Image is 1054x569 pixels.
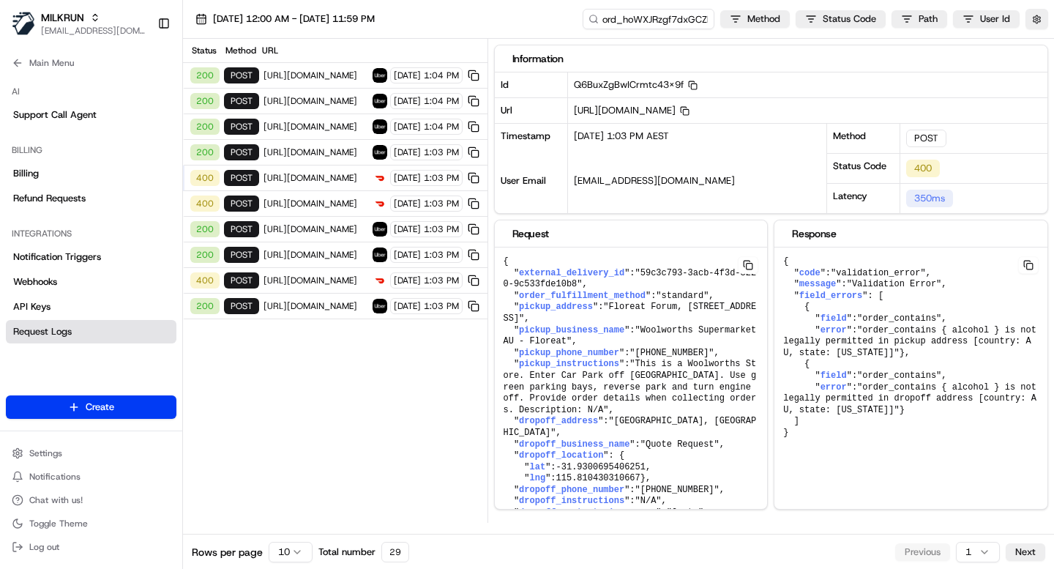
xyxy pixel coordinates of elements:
[138,327,235,342] span: API Documentation
[519,359,619,369] span: pickup_instructions
[519,485,624,495] span: dropoff_phone_number
[799,268,821,278] span: code
[847,279,942,289] span: "Validation Error"
[394,249,421,261] span: [DATE]
[373,145,387,160] img: Uber
[635,485,720,495] span: "[PHONE_NUMBER]"
[519,439,629,450] span: dropoff_business_name
[13,192,86,205] span: Refund Requests
[6,295,176,319] a: API Keys
[519,302,593,312] span: pickup_address
[629,348,714,358] span: "[PHONE_NUMBER]"
[122,267,127,278] span: •
[29,327,112,342] span: Knowledge Base
[821,313,847,324] span: field
[519,268,624,278] span: external_delivery_id
[263,121,368,133] span: [URL][DOMAIN_NAME]
[373,196,387,211] img: DoorDash Drive
[831,268,926,278] span: "validation_error"
[263,249,368,261] span: [URL][DOMAIN_NAME]
[213,12,375,26] span: [DATE] 12:00 AM - [DATE] 11:59 PM
[263,223,368,235] span: [URL][DOMAIN_NAME]
[980,12,1010,26] span: User Id
[394,223,421,235] span: [DATE]
[394,146,421,158] span: [DATE]
[224,221,259,237] div: post
[224,196,259,212] div: POST
[796,10,886,28] button: Status Code
[530,473,546,483] span: lng
[263,275,368,286] span: [URL][DOMAIN_NAME]
[13,325,72,338] span: Request Logs
[747,12,780,26] span: Method
[424,146,459,158] span: 1:03 PM
[519,507,656,518] span: dropoff_contact_given_name
[13,250,101,264] span: Notification Triggers
[827,153,900,183] div: Status Code
[914,192,945,205] span: 350 ms
[381,542,409,562] div: 29
[41,25,146,37] button: [EMAIL_ADDRESS][DOMAIN_NAME]
[29,471,81,483] span: Notifications
[263,146,368,158] span: [URL][DOMAIN_NAME]
[394,300,421,312] span: [DATE]
[495,168,568,213] div: User Email
[530,462,546,472] span: lat
[574,174,735,187] span: [EMAIL_ADDRESS][DOMAIN_NAME]
[6,466,176,487] button: Notifications
[13,300,51,313] span: API Keys
[424,223,459,235] span: 1:03 PM
[190,170,220,186] div: 400
[792,226,1030,241] div: Response
[227,187,266,205] button: See all
[720,10,790,28] button: Method
[224,93,259,109] div: post
[223,45,258,56] div: Method
[774,248,1047,448] pre: { " ": , " ": , " ": [ { " ": , " ": }, { " ": , " ": } ] }
[827,123,900,153] div: Method
[263,95,368,107] span: [URL][DOMAIN_NAME]
[6,245,176,269] a: Notification Triggers
[6,537,176,557] button: Log out
[821,325,847,335] span: error
[66,155,201,166] div: We're available if you need us!
[504,359,757,414] span: "This is a Woolworths Store. Enter Car Park off [GEOGRAPHIC_DATA]. Use green parking bays, revers...
[263,198,368,209] span: [URL][DOMAIN_NAME]
[857,313,941,324] span: "order_contains"
[583,9,714,29] input: Type to search
[6,395,176,419] button: Create
[373,119,387,134] img: Uber
[118,321,241,348] a: 💻API Documentation
[6,6,152,41] button: MILKRUNMILKRUN[EMAIL_ADDRESS][DOMAIN_NAME]
[15,213,38,237] img: Masood Aslam
[190,196,220,212] div: 400
[189,9,381,29] button: [DATE] 12:00 AM - [DATE] 11:59 PM
[15,329,26,341] div: 📗
[424,95,459,107] span: 1:04 PM
[424,300,459,312] span: 1:03 PM
[224,170,259,186] div: POST
[394,172,421,184] span: [DATE]
[799,279,836,289] span: message
[190,67,220,83] div: 200
[424,249,459,261] span: 1:03 PM
[504,302,757,324] span: "Floreat Forum, [STREET_ADDRESS]"
[12,12,35,35] img: MILKRUN
[635,496,662,506] span: "N/A"
[190,272,220,289] div: 400
[373,273,387,288] img: DoorDash Drive
[574,78,698,91] span: Q6BuxZgBwICrmtc43X9f
[15,140,41,166] img: 1736555255976-a54dd68f-1ca7-489b-9aae-adbdc363a1c4
[6,53,176,73] button: Main Menu
[424,121,459,133] span: 1:04 PM
[29,57,74,69] span: Main Menu
[906,130,946,147] div: POST
[41,10,84,25] button: MILKRUN
[6,162,176,185] a: Billing
[190,119,220,135] div: 200
[424,275,459,286] span: 1:03 PM
[519,416,598,426] span: dropoff_address
[6,103,176,127] a: Support Call Agent
[224,67,259,83] div: post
